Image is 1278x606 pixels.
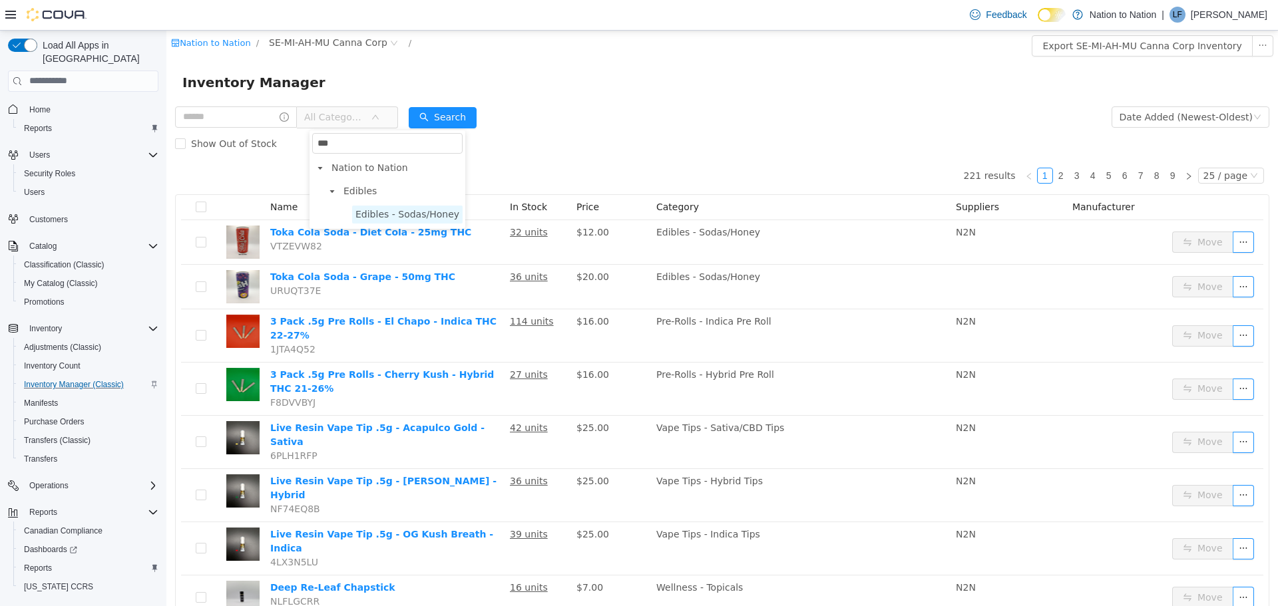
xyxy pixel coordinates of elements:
[1162,7,1164,23] p: |
[24,478,74,494] button: Operations
[485,492,784,545] td: Vape Tips - Indica Tips
[1066,348,1088,369] button: icon: ellipsis
[24,526,103,536] span: Canadian Compliance
[343,285,387,296] u: 114 units
[967,138,982,152] a: 7
[919,138,934,152] a: 4
[186,175,296,193] span: Edibles - Sodas/Honey
[104,420,151,430] span: 6PLH1RFP
[3,476,164,495] button: Operations
[797,137,849,153] li: 221 results
[19,184,50,200] a: Users
[24,168,75,179] span: Security Roles
[999,138,1014,152] a: 9
[1173,7,1182,23] span: LF
[789,339,809,349] span: N2N
[1086,5,1107,26] button: icon: ellipsis
[19,120,158,136] span: Reports
[224,9,232,17] i: icon: close-circle
[983,138,998,152] a: 8
[789,196,809,207] span: N2N
[19,358,86,374] a: Inventory Count
[13,577,164,596] button: [US_STATE] CCRS
[13,255,164,274] button: Classification (Classic)
[19,339,158,355] span: Adjustments (Classic)
[343,196,381,207] u: 32 units
[410,241,443,251] span: $20.00
[789,551,809,562] span: N2N
[1006,295,1067,316] button: icon: swapMove
[3,100,164,119] button: Home
[24,123,52,134] span: Reports
[13,559,164,577] button: Reports
[19,414,158,430] span: Purchase Orders
[19,579,99,595] a: [US_STATE] CCRS
[19,377,158,392] span: Inventory Manager (Classic)
[343,339,381,349] u: 27 units
[19,275,103,291] a: My Catalog (Classic)
[60,497,93,530] img: Live Resin Vape Tip .5g - OG Kush Breath - Indica hero shot
[24,504,63,520] button: Reports
[485,438,784,492] td: Vape Tips - Hybrid Tips
[1006,454,1067,476] button: icon: swapMove
[343,445,381,456] u: 36 units
[410,171,433,182] span: Price
[1006,556,1067,577] button: icon: swapMove
[242,7,245,17] span: /
[1066,201,1088,222] button: icon: ellipsis
[13,375,164,394] button: Inventory Manager (Classic)
[60,444,93,477] img: Live Resin Vape Tip .5g - Halle Berry - Hybrid hero shot
[16,41,167,63] span: Inventory Manager
[162,158,169,164] i: icon: caret-down
[24,478,158,494] span: Operations
[343,551,381,562] u: 16 units
[165,132,242,142] span: Nation to Nation
[887,138,902,152] a: 2
[3,319,164,338] button: Inventory
[485,385,784,438] td: Vape Tips - Sativa/CBD Tips
[485,190,784,234] td: Edibles - Sodas/Honey
[19,541,83,557] a: Dashboards
[29,507,57,518] span: Reports
[343,498,381,509] u: 39 units
[19,560,57,576] a: Reports
[24,238,62,254] button: Catalog
[104,473,154,484] span: NF74EQ8B
[789,285,809,296] span: N2N
[24,211,158,227] span: Customers
[24,147,158,163] span: Users
[60,195,93,228] img: Toka Cola Soda - Diet Cola - 25mg THC hero shot
[29,480,69,491] span: Operations
[1191,7,1267,23] p: [PERSON_NAME]
[13,394,164,412] button: Manifests
[410,498,443,509] span: $25.00
[174,152,296,170] span: Edibles
[19,294,70,310] a: Promotions
[1066,508,1088,529] button: icon: ellipsis
[3,210,164,229] button: Customers
[1006,348,1067,369] button: icon: swapMove
[19,560,158,576] span: Reports
[103,5,221,19] span: SE-MI-AH-MU Canna Corp
[104,498,327,523] a: Live Resin Vape Tip .5g - OG Kush Breath - Indica
[953,76,1086,96] div: Date Added (Newest-Oldest)
[410,339,443,349] span: $16.00
[104,171,131,182] span: Name
[485,279,784,332] td: Pre-Rolls - Indica Pre Roll
[789,445,809,456] span: N2N
[903,138,918,152] a: 3
[13,522,164,540] button: Canadian Compliance
[13,293,164,311] button: Promotions
[24,297,65,307] span: Promotions
[935,137,951,153] li: 5
[887,137,903,153] li: 2
[1087,82,1095,92] i: icon: down
[859,142,867,150] i: icon: left
[13,119,164,138] button: Reports
[919,137,935,153] li: 4
[343,171,381,182] span: In Stock
[410,196,443,207] span: $12.00
[3,237,164,255] button: Catalog
[19,432,96,448] a: Transfers (Classic)
[1006,245,1067,267] button: icon: swapMove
